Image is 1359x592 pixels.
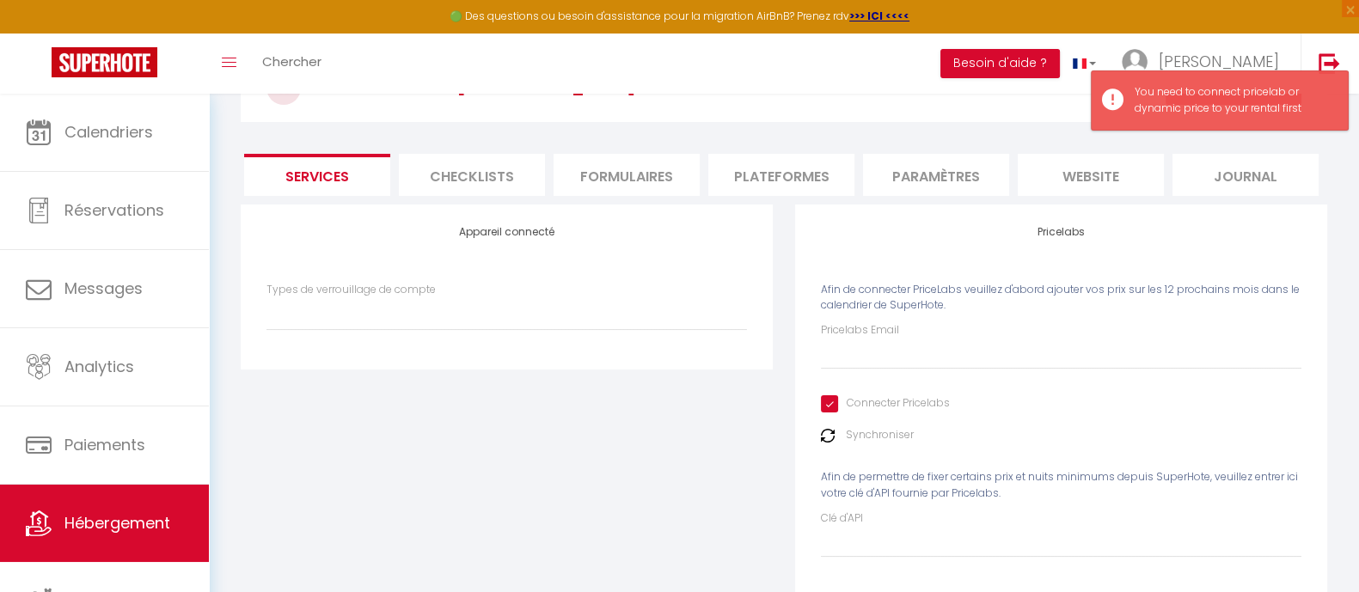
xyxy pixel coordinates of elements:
[64,512,170,534] span: Hébergement
[1109,34,1301,94] a: ... [PERSON_NAME]
[64,278,143,299] span: Messages
[52,47,157,77] img: Super Booking
[1135,84,1331,117] div: You need to connect pricelab or dynamic price to your rental first
[399,154,545,196] li: Checklists
[244,154,390,196] li: Services
[1122,49,1148,75] img: ...
[849,9,909,23] a: >>> ICI <<<<
[863,154,1009,196] li: Paramètres
[249,34,334,94] a: Chercher
[821,429,835,442] img: NO IMAGE
[266,226,747,238] h4: Appareil connecté
[821,322,899,339] label: Pricelabs Email
[821,510,863,527] label: Clé d'API
[64,434,145,455] span: Paiements
[1172,154,1319,196] li: Journal
[1159,51,1279,72] span: [PERSON_NAME]
[1018,154,1164,196] li: website
[708,154,854,196] li: Plateformes
[64,356,134,377] span: Analytics
[821,282,1300,313] span: Afin de connecter PriceLabs veuillez d'abord ajouter vos prix sur les 12 prochains mois dans le c...
[266,282,436,298] label: Types de verrouillage de compte
[262,52,321,70] span: Chercher
[940,49,1060,78] button: Besoin d'aide ?
[1319,52,1340,74] img: logout
[821,226,1301,238] h4: Pricelabs
[846,427,914,443] label: Synchroniser
[821,469,1298,500] span: Afin de permettre de fixer certains prix et nuits minimums depuis SuperHote, veuillez entrer ici ...
[64,121,153,143] span: Calendriers
[64,199,164,221] span: Réservations
[554,154,700,196] li: Formulaires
